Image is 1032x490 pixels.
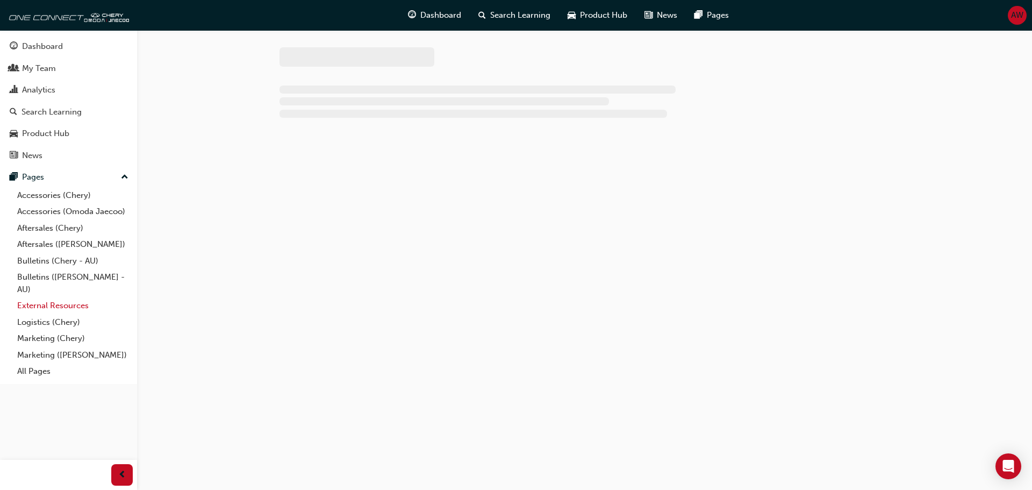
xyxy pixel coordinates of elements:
[4,167,133,187] button: Pages
[13,330,133,347] a: Marketing (Chery)
[13,297,133,314] a: External Resources
[420,9,461,22] span: Dashboard
[4,146,133,166] a: News
[10,108,17,117] span: search-icon
[10,42,18,52] span: guage-icon
[4,124,133,144] a: Product Hub
[13,187,133,204] a: Accessories (Chery)
[22,40,63,53] div: Dashboard
[22,84,55,96] div: Analytics
[4,37,133,56] a: Dashboard
[13,236,133,253] a: Aftersales ([PERSON_NAME])
[408,9,416,22] span: guage-icon
[4,34,133,167] button: DashboardMy TeamAnalyticsSearch LearningProduct HubNews
[478,9,486,22] span: search-icon
[13,269,133,297] a: Bulletins ([PERSON_NAME] - AU)
[580,9,627,22] span: Product Hub
[694,9,703,22] span: pages-icon
[21,106,82,118] div: Search Learning
[559,4,636,26] a: car-iconProduct Hub
[10,173,18,182] span: pages-icon
[399,4,470,26] a: guage-iconDashboard
[118,468,126,482] span: prev-icon
[5,4,129,26] img: oneconnect
[568,9,576,22] span: car-icon
[4,59,133,79] a: My Team
[13,220,133,237] a: Aftersales (Chery)
[22,171,44,183] div: Pages
[13,253,133,269] a: Bulletins (Chery - AU)
[995,453,1021,479] div: Open Intercom Messenger
[13,203,133,220] a: Accessories (Omoda Jaecoo)
[636,4,686,26] a: news-iconNews
[13,347,133,364] a: Marketing ([PERSON_NAME])
[4,80,133,100] a: Analytics
[10,64,18,74] span: people-icon
[1008,6,1027,25] button: AW
[470,4,559,26] a: search-iconSearch Learning
[13,363,133,380] a: All Pages
[22,150,42,162] div: News
[22,62,56,75] div: My Team
[657,9,677,22] span: News
[10,151,18,161] span: news-icon
[1011,9,1023,22] span: AW
[4,102,133,122] a: Search Learning
[490,9,550,22] span: Search Learning
[10,129,18,139] span: car-icon
[686,4,737,26] a: pages-iconPages
[121,171,128,184] span: up-icon
[22,127,69,140] div: Product Hub
[10,86,18,95] span: chart-icon
[644,9,653,22] span: news-icon
[13,314,133,331] a: Logistics (Chery)
[707,9,729,22] span: Pages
